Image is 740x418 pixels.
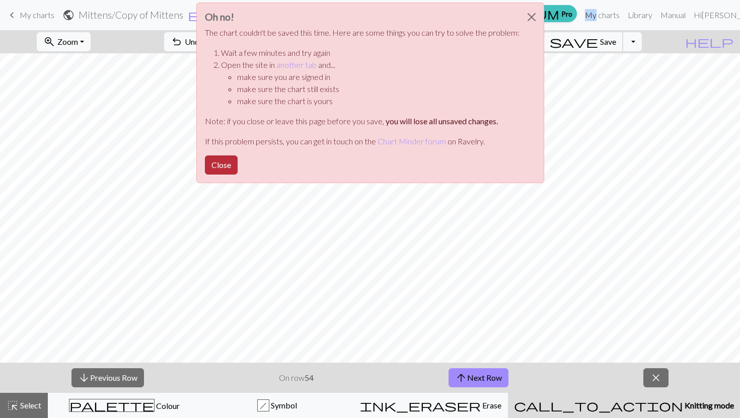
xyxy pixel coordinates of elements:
[683,400,734,410] span: Knitting mode
[7,398,19,412] span: highlight_alt
[276,60,317,69] a: another tab
[508,393,740,418] button: Knitting mode
[237,95,520,107] li: make sure the chart is yours
[386,116,498,126] strong: you will lose all unsaved changes.
[205,27,520,39] p: The chart couldn't be saved this time. Here are some things you can try to solve the problem:
[78,371,90,385] span: arrow_downward
[258,400,269,412] div: h
[69,398,154,412] span: palette
[269,400,297,410] span: Symbol
[449,368,508,387] button: Next Row
[205,155,238,175] button: Close
[155,401,180,410] span: Colour
[221,47,520,59] li: Wait a few minutes and try again
[520,3,544,31] button: Close
[237,83,520,95] li: make sure the chart still exists
[201,393,354,418] button: h Symbol
[279,372,314,384] p: On row
[378,136,446,146] a: Chart Minder forum
[205,11,520,23] h3: Oh no!
[305,373,314,382] strong: 54
[205,135,520,147] p: If this problem persists, you can get in touch on the on Ravelry.
[514,398,683,412] span: call_to_action
[205,115,520,127] p: Note: if you close or leave this page before you save,
[19,400,41,410] span: Select
[455,371,467,385] span: arrow_upward
[481,400,501,410] span: Erase
[48,393,201,418] button: Colour
[360,398,481,412] span: ink_eraser
[221,59,520,107] li: Open the site in and...
[237,71,520,83] li: make sure you are signed in
[650,371,662,385] span: close
[353,393,508,418] button: Erase
[71,368,144,387] button: Previous Row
